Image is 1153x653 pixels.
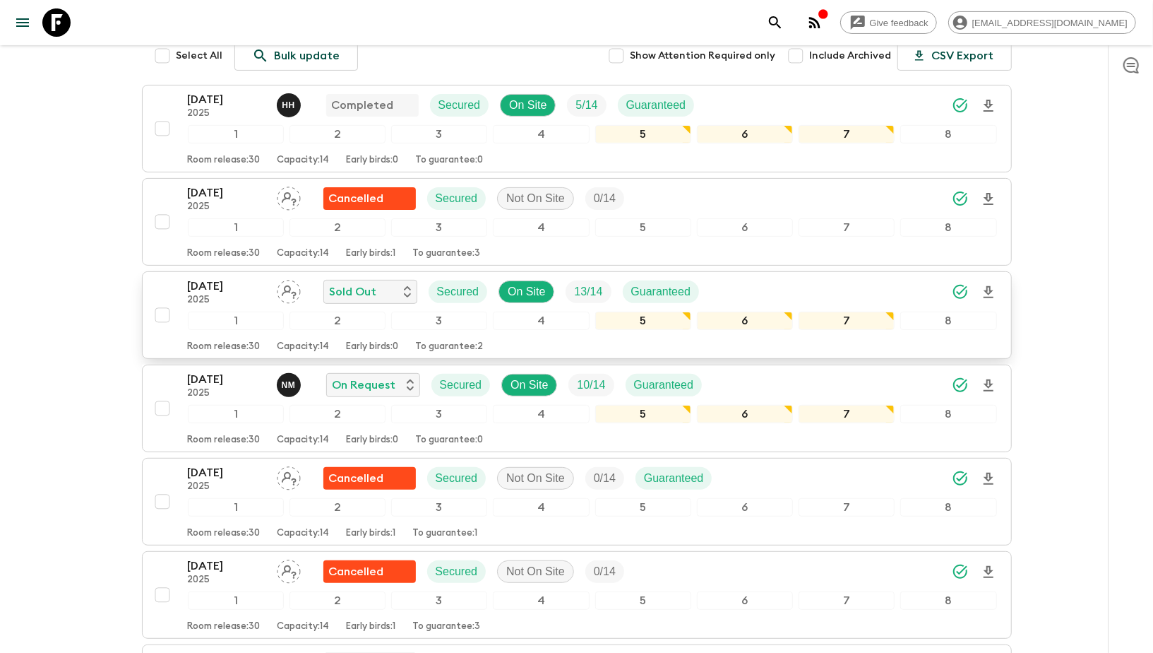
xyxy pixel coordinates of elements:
p: 5 / 14 [575,97,597,114]
div: 5 [595,125,691,143]
p: [DATE] [188,464,265,481]
button: [DATE]2025Assign pack leaderFlash Pack cancellationSecuredNot On SiteTrip Fill12345678Room releas... [142,551,1012,639]
div: 2 [289,312,386,330]
span: [EMAIL_ADDRESS][DOMAIN_NAME] [964,18,1135,28]
div: Flash Pack cancellation [323,560,416,583]
p: Capacity: 14 [277,621,330,633]
div: 6 [697,405,793,423]
p: Room release: 30 [188,341,261,353]
p: [DATE] [188,371,265,388]
div: 8 [900,312,996,330]
svg: Download Onboarding [980,191,997,208]
p: 0 / 14 [594,470,616,487]
div: 5 [595,498,691,517]
div: [EMAIL_ADDRESS][DOMAIN_NAME] [948,11,1136,34]
p: N M [282,380,296,391]
span: Assign pack leader [277,191,301,202]
div: 2 [289,405,386,423]
svg: Synced Successfully [952,563,969,580]
div: 8 [900,125,996,143]
p: To guarantee: 3 [413,621,481,633]
p: Completed [332,97,394,114]
span: Nabil Merri [277,377,304,389]
p: To guarantee: 2 [416,341,484,353]
div: 1 [188,218,284,237]
p: Cancelled [329,563,384,580]
div: 7 [799,592,895,610]
p: Secured [440,377,482,394]
svg: Download Onboarding [980,471,997,488]
div: 1 [188,498,284,517]
div: 7 [799,218,895,237]
svg: Download Onboarding [980,564,997,581]
p: Secured [437,283,479,300]
button: [DATE]2025Nabil MerriOn RequestSecuredOn SiteTrip FillGuaranteed12345678Room release:30Capacity:1... [142,365,1012,452]
div: 8 [900,592,996,610]
p: Secured [436,470,478,487]
p: Guaranteed [644,470,704,487]
div: 7 [799,312,895,330]
svg: Synced Successfully [952,97,969,114]
p: On Request [333,377,396,394]
div: Secured [427,187,486,210]
div: 4 [493,218,589,237]
div: 7 [799,125,895,143]
p: 0 / 14 [594,190,616,207]
p: 13 / 14 [574,283,602,300]
p: Capacity: 14 [277,528,330,539]
div: 5 [595,592,691,610]
p: [DATE] [188,184,265,201]
div: Secured [427,467,486,490]
div: 4 [493,125,589,143]
p: Guaranteed [631,283,691,300]
svg: Synced Successfully [952,470,969,487]
p: Capacity: 14 [277,341,330,353]
p: To guarantee: 3 [413,248,481,259]
p: Room release: 30 [188,248,261,259]
svg: Download Onboarding [980,377,997,394]
p: 2025 [188,481,265,493]
div: Secured [431,374,491,396]
div: Not On Site [497,467,574,490]
div: 2 [289,218,386,237]
div: Trip Fill [585,467,624,490]
p: To guarantee: 0 [416,435,484,446]
div: 5 [595,218,691,237]
div: 3 [391,218,487,237]
div: Trip Fill [568,374,614,396]
div: 1 [188,592,284,610]
p: Capacity: 14 [277,155,330,166]
div: 3 [391,405,487,423]
div: 4 [493,312,589,330]
div: 2 [289,498,386,517]
div: Flash Pack cancellation [323,467,416,490]
p: Room release: 30 [188,435,261,446]
div: 2 [289,125,386,143]
button: CSV Export [897,41,1012,71]
span: Assign pack leader [277,471,301,482]
div: Secured [429,281,488,303]
div: 3 [391,592,487,610]
div: 6 [697,498,793,517]
a: Bulk update [234,41,358,71]
p: Early birds: 1 [347,528,396,539]
button: [DATE]2025Hicham HadidaCompletedSecuredOn SiteTrip FillGuaranteed12345678Room release:30Capacity:... [142,85,1012,172]
div: 6 [697,125,793,143]
p: On Site [509,97,546,114]
div: 7 [799,498,895,517]
p: Bulk update [275,47,340,64]
div: On Site [500,94,556,117]
span: Hicham Hadida [277,98,304,109]
div: 7 [799,405,895,423]
div: 5 [595,405,691,423]
svg: Synced Successfully [952,283,969,300]
p: To guarantee: 1 [413,528,478,539]
div: 1 [188,405,284,423]
div: Flash Pack cancellation [323,187,416,210]
p: Sold Out [330,283,377,300]
button: [DATE]2025Assign pack leaderFlash Pack cancellationSecuredNot On SiteTrip Fill12345678Room releas... [142,178,1012,266]
div: Trip Fill [585,187,624,210]
p: 2025 [188,295,265,306]
p: 0 / 14 [594,563,616,580]
p: Room release: 30 [188,155,261,166]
